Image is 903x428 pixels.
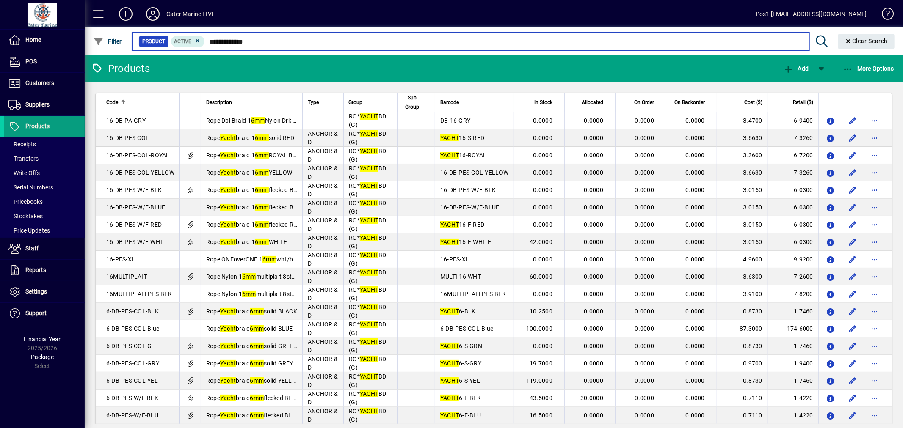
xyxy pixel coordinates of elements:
button: Add [112,6,139,22]
a: Serial Numbers [4,180,85,195]
td: 6.0300 [768,199,818,216]
em: 6mm [255,152,269,159]
td: 3.9100 [717,285,768,303]
span: RO* BD (G) [349,304,387,319]
span: Code [106,98,118,107]
div: Cater Marine LIVE [166,7,215,21]
em: YACHT [440,343,459,349]
em: 6mm [242,291,256,297]
td: 6.0300 [768,216,818,233]
span: 0.0000 [686,187,705,193]
span: 0.0000 [686,273,705,280]
td: 0.8730 [717,337,768,355]
button: Edit [846,166,859,179]
em: Yacht [220,169,236,176]
div: Pos1 [EMAIL_ADDRESS][DOMAIN_NAME] [756,7,867,21]
span: 0.0000 [584,169,604,176]
span: Barcode [440,98,459,107]
span: Rope braid solid GREEN [206,343,298,349]
span: Home [25,36,41,43]
span: In Stock [534,98,552,107]
td: 3.6300 [717,268,768,285]
span: 6-S-GRN [440,343,482,349]
span: Rope ONEoverONE 1 wht/blk/grn/blk [206,256,320,263]
em: 6mm [255,187,269,193]
span: 0.0000 [584,152,604,159]
a: Settings [4,281,85,302]
a: Customers [4,73,85,94]
em: YACHT [440,152,459,159]
span: 0.0000 [584,256,604,263]
button: More options [868,409,881,422]
span: 16-DB-PES-COL [106,134,149,141]
span: Rope braid 1 WHITE [206,239,287,245]
span: 16-DB-PES-COL-YELLOW [106,169,174,176]
a: Transfers [4,151,85,166]
button: Edit [846,252,859,266]
button: Edit [846,114,859,127]
em: Yacht [220,187,236,193]
span: ANCHOR & D [308,304,338,319]
span: 16-F-RED [440,221,484,228]
span: 0.0000 [584,308,604,315]
span: 16MULTIPLAIT-PES-BLK [106,291,172,297]
td: 6.0300 [768,181,818,199]
span: ANCHOR & D [308,286,338,302]
button: More options [868,131,881,145]
em: 6mm [262,256,276,263]
span: 0.0000 [584,204,604,211]
button: More options [868,287,881,301]
span: Rope braid 1 ROYAL BLUE #16 [206,152,316,159]
span: Stocktakes [8,213,43,219]
button: Edit [846,183,859,197]
span: 0.0000 [533,152,553,159]
span: Rope braid 1 flecked RED [206,221,301,228]
em: Yacht [220,221,236,228]
em: 6mm [255,169,269,176]
span: Type [308,98,319,107]
span: RO* BD (G) [349,130,387,145]
span: 0.0000 [686,308,705,315]
span: 0.0000 [635,308,654,315]
span: Rope braid 1 flecked BLK [206,187,301,193]
span: 10.2500 [530,308,552,315]
span: RO* BD (G) [349,234,387,250]
em: YACHT [360,269,378,276]
span: 0.0000 [635,256,654,263]
span: Support [25,310,47,316]
td: 4.9600 [717,251,768,268]
div: Description [206,98,297,107]
span: Rope Nylon 1 multiplait 8strand White [206,273,321,280]
span: Transfers [8,155,39,162]
em: Yacht [220,152,236,159]
em: 6mm [255,239,269,245]
span: Retail ($) [793,98,813,107]
span: Sub Group [403,93,422,112]
span: 16-PES-XL [440,256,469,263]
span: Price Updates [8,227,50,234]
em: 6mm [251,117,265,124]
span: RO* BD (G) [349,148,387,163]
span: RO* BD (G) [349,217,387,232]
button: More Options [841,61,897,76]
em: YACHT [360,113,378,120]
span: RO* BD (G) [349,321,387,336]
button: More options [868,218,881,231]
td: 87.3000 [717,320,768,337]
span: 6-DB-PES-COL-BLK [106,308,159,315]
div: In Stock [519,98,560,107]
em: Yacht [220,343,236,349]
button: Edit [846,148,859,162]
button: More options [868,148,881,162]
em: Yacht [220,239,236,245]
span: RO* BD (G) [349,286,387,302]
span: Rope Nylon 1 multiplait 8strand Blacl [206,291,319,297]
span: RO* BD (G) [349,338,387,354]
td: 1.7460 [768,303,818,320]
span: ANCHOR & D [308,269,338,284]
a: Support [4,303,85,324]
button: Clear [838,34,895,49]
em: YACHT [360,182,378,189]
button: Edit [846,357,859,370]
span: Product [142,37,165,46]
